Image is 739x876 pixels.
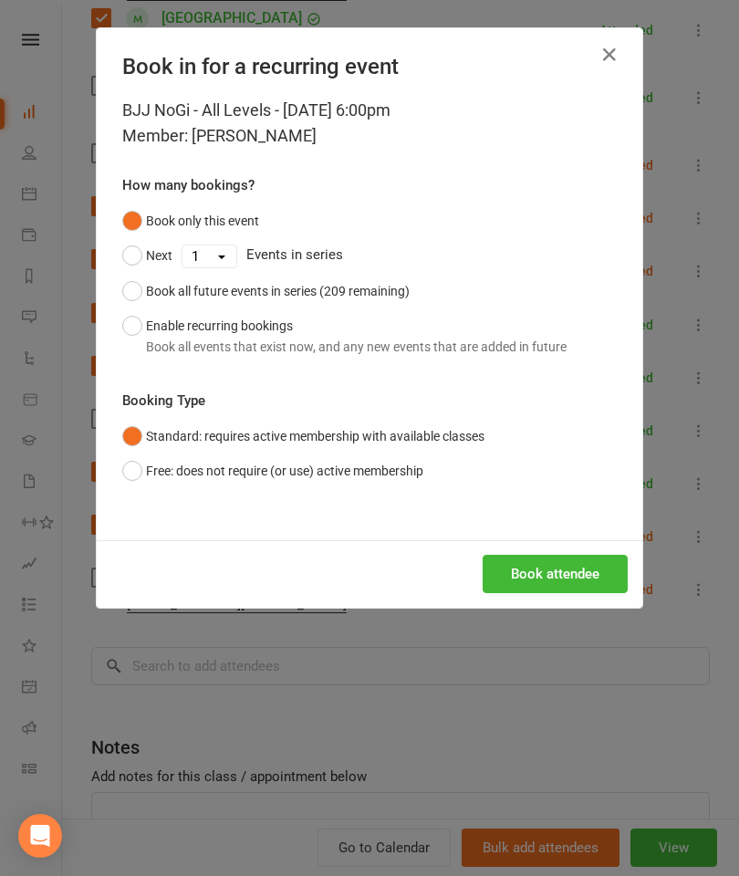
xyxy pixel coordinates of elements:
[122,174,255,196] label: How many bookings?
[122,308,567,364] button: Enable recurring bookingsBook all events that exist now, and any new events that are added in future
[483,555,628,593] button: Book attendee
[122,54,617,79] h4: Book in for a recurring event
[122,238,617,273] div: Events in series
[122,98,617,149] div: BJJ NoGi - All Levels - [DATE] 6:00pm Member: [PERSON_NAME]
[122,238,172,273] button: Next
[122,203,259,238] button: Book only this event
[18,814,62,858] div: Open Intercom Messenger
[146,337,567,357] div: Book all events that exist now, and any new events that are added in future
[122,274,410,308] button: Book all future events in series (209 remaining)
[146,281,410,301] div: Book all future events in series (209 remaining)
[122,419,484,454] button: Standard: requires active membership with available classes
[595,40,624,69] button: Close
[122,454,423,488] button: Free: does not require (or use) active membership
[122,390,205,412] label: Booking Type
